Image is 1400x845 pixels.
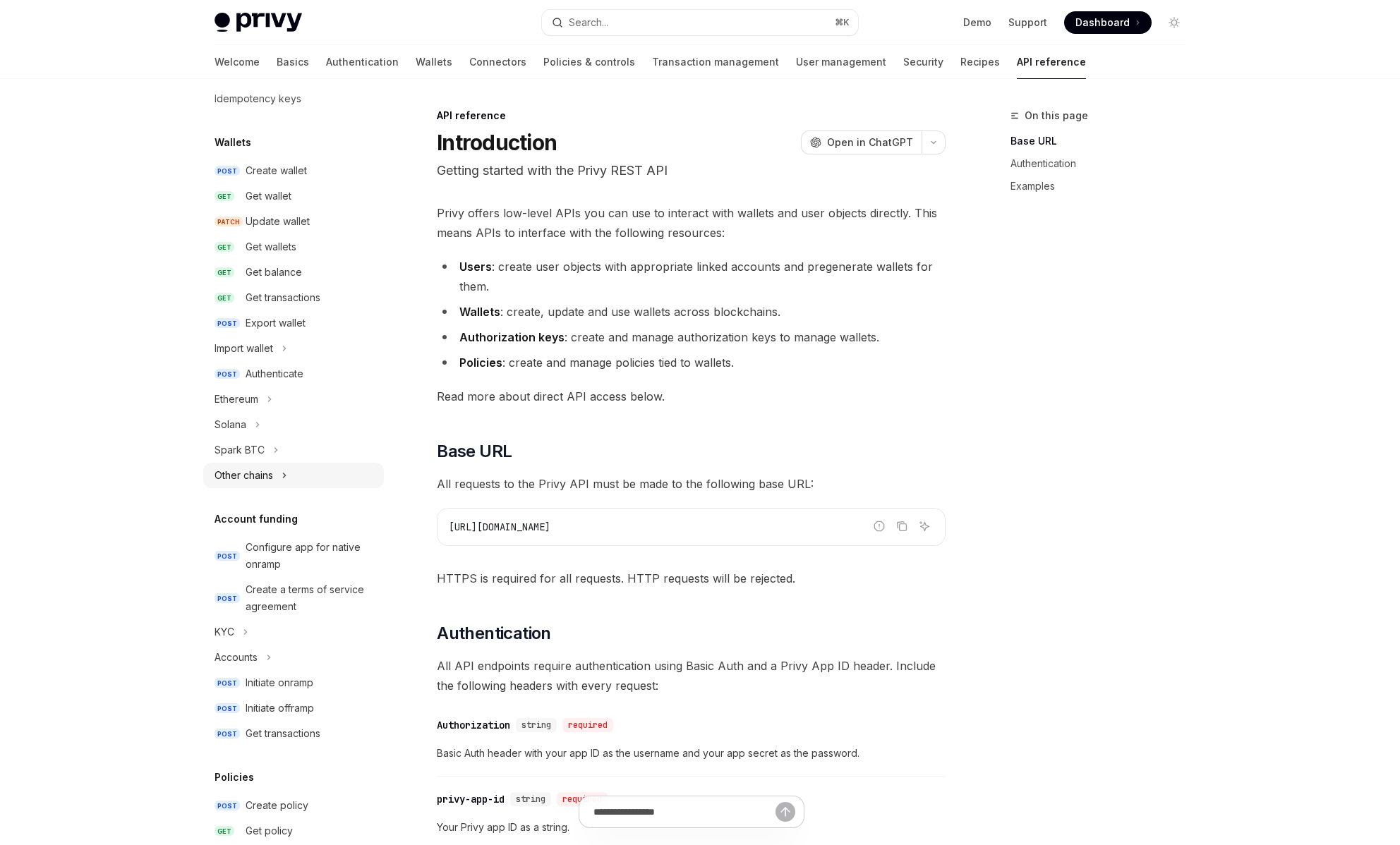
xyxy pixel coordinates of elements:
span: On this page [1025,107,1088,124]
span: POST [215,729,240,739]
a: Base URL [1010,130,1197,152]
span: POST [215,369,240,379]
span: All requests to the Privy API must be made to the following base URL: [437,474,946,494]
h1: Introduction [437,130,557,155]
img: light logo [215,13,302,32]
a: POSTInitiate onramp [203,670,384,695]
input: Ask a question... [593,796,776,827]
span: GET [215,267,234,278]
a: Connectors [469,45,526,79]
div: Accounts [215,649,258,666]
span: POST [215,166,240,176]
a: Authentication [326,45,399,79]
a: Dashboard [1064,11,1152,34]
a: POSTAuthenticate [203,361,384,387]
span: PATCH [215,217,243,227]
span: POST [215,551,240,561]
a: Demo [963,16,991,30]
div: Create wallet [246,162,307,179]
span: All API endpoints require authentication using Basic Auth and a Privy App ID header. Include the ... [437,656,946,695]
a: POSTCreate a terms of service agreement [203,577,384,619]
a: POSTExport wallet [203,310,384,336]
button: Open in ChatGPT [801,130,922,154]
div: Get wallets [246,238,296,255]
div: Get wallet [246,188,291,205]
a: GETGet wallets [203,234,384,260]
a: POSTGet transactions [203,721,384,746]
a: User management [796,45,886,79]
a: PATCHUpdate wallet [203,209,384,234]
div: required [562,718,613,732]
div: privy-app-id [437,792,505,806]
button: Open search [542,10,858,35]
a: Recipes [960,45,1000,79]
a: GETGet balance [203,260,384,285]
p: Getting started with the Privy REST API [437,161,946,181]
a: POSTCreate wallet [203,158,384,183]
button: Toggle Spark BTC section [203,437,384,463]
div: Get transactions [246,289,320,306]
a: POSTCreate policy [203,793,384,818]
div: Search... [569,14,608,31]
button: Toggle Solana section [203,412,384,437]
button: Toggle Other chains section [203,463,384,488]
span: Authentication [437,622,551,645]
li: : create and manage authorization keys to manage wallets. [437,327,946,347]
span: POST [215,593,240,604]
h5: Policies [215,769,254,786]
div: Solana [215,416,246,433]
h5: Wallets [215,134,251,151]
div: Authenticate [246,365,303,382]
div: required [557,792,608,806]
a: Basics [277,45,309,79]
div: Create a terms of service agreement [246,581,375,615]
a: API reference [1017,45,1086,79]
a: Examples [1010,175,1197,197]
span: Read more about direct API access below. [437,387,946,406]
span: GET [215,191,234,202]
div: Initiate offramp [246,700,314,717]
strong: Wallets [459,305,500,319]
li: : create and manage policies tied to wallets. [437,353,946,372]
span: string [521,719,551,731]
div: Authorization [437,718,510,732]
span: ⌘ K [835,17,850,28]
button: Toggle dark mode [1163,11,1185,34]
button: Report incorrect code [870,517,888,535]
a: Security [903,45,943,79]
button: Send message [776,802,795,822]
span: POST [215,678,240,688]
div: KYC [215,624,234,640]
div: Configure app for native onramp [246,539,375,573]
span: POST [215,703,240,714]
a: POSTConfigure app for native onramp [203,535,384,577]
h5: Account funding [215,511,298,528]
a: Policies & controls [543,45,635,79]
span: Basic Auth header with your app ID as the username and your app secret as the password. [437,745,946,762]
a: Authentication [1010,152,1197,175]
span: POST [215,801,240,811]
button: Toggle Accounts section [203,645,384,670]
strong: Authorization keys [459,330,565,344]
button: Copy the contents from the code block [893,517,911,535]
a: GETGet wallet [203,183,384,209]
li: : create, update and use wallets across blockchains. [437,302,946,322]
span: GET [215,293,234,303]
div: Get transactions [246,725,320,742]
a: POSTInitiate offramp [203,695,384,721]
span: POST [215,318,240,329]
a: GETGet policy [203,818,384,844]
span: Dashboard [1075,16,1130,30]
a: Welcome [215,45,260,79]
div: Ethereum [215,391,258,408]
div: Import wallet [215,340,273,357]
span: GET [215,242,234,253]
div: Get balance [246,264,302,281]
button: Toggle Ethereum section [203,387,384,412]
button: Toggle Import wallet section [203,336,384,361]
span: [URL][DOMAIN_NAME] [449,521,550,533]
strong: Users [459,260,492,274]
div: Get policy [246,822,293,839]
span: HTTPS is required for all requests. HTTP requests will be rejected. [437,569,946,588]
div: Other chains [215,467,273,484]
